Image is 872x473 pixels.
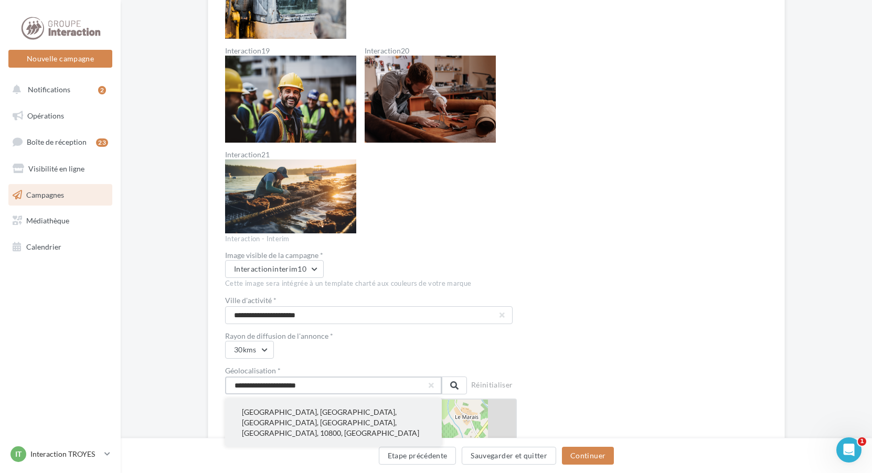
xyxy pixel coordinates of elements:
img: Interaction20 [365,56,496,143]
button: Sauvegarder et quitter [462,447,556,465]
span: Visibilité en ligne [28,164,84,173]
button: Continuer [562,447,614,465]
label: Interaction19 [225,47,356,55]
button: Interactioninterim10 [225,260,324,278]
label: Ville d'activité * [225,297,508,304]
label: Interaction20 [365,47,496,55]
span: Calendrier [26,242,61,251]
span: Médiathèque [26,216,69,225]
span: IT [15,449,22,459]
iframe: Intercom live chat [836,437,862,463]
img: Interaction19 [225,56,356,143]
span: Campagnes [26,190,64,199]
div: 2 [98,86,106,94]
button: Nouvelle campagne [8,50,112,68]
button: 30kms [225,341,274,359]
div: Rayon de diffusion de l'annonce * [225,332,517,340]
span: 1 [858,437,866,446]
a: Calendrier [6,236,114,258]
a: Opérations [6,105,114,127]
a: Médiathèque [6,210,114,232]
span: Notifications [28,85,70,94]
p: Interaction TROYES [30,449,100,459]
div: Image visible de la campagne * [225,252,517,259]
span: Opérations [27,111,64,120]
img: Interaction21 [225,159,356,233]
div: Cette image sera intégrée à un template charté aux couleurs de votre marque [225,279,517,288]
button: Etape précédente [379,447,456,465]
span: Boîte de réception [27,137,87,146]
div: 23 [96,138,108,147]
label: Géolocalisation * [225,367,467,374]
button: [GEOGRAPHIC_DATA], [GEOGRAPHIC_DATA], [GEOGRAPHIC_DATA], [GEOGRAPHIC_DATA], [GEOGRAPHIC_DATA], 10... [225,399,442,447]
a: IT Interaction TROYES [8,444,112,464]
button: Notifications 2 [6,79,110,101]
div: Interaction - Interim [225,234,517,244]
a: Campagnes [6,184,114,206]
button: Réinitialiser [467,379,517,393]
a: Boîte de réception23 [6,131,114,153]
a: Visibilité en ligne [6,158,114,180]
label: Interaction21 [225,151,356,158]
